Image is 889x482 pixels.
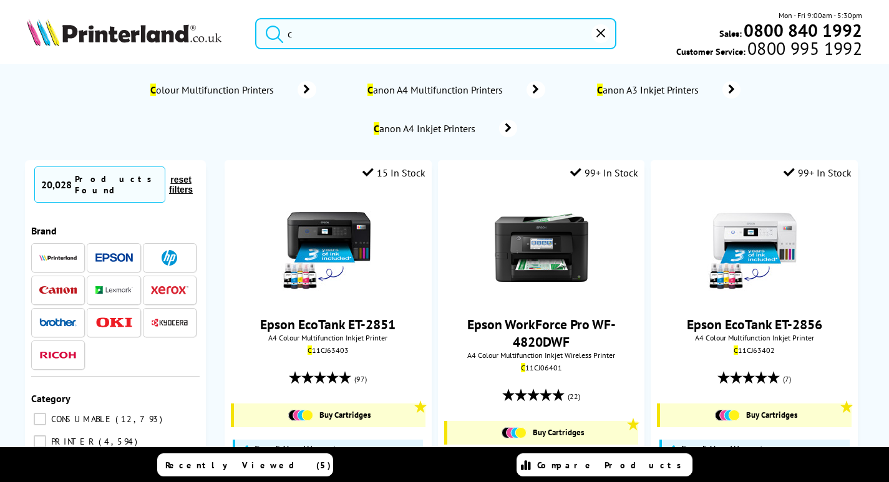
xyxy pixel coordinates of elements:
[784,166,852,179] div: 99+ In Stock
[779,9,862,21] span: Mon - Fri 9:00am - 5:30pm
[362,166,425,179] div: 15 In Stock
[372,122,480,135] span: anon A4 Inkjet Printers
[31,392,70,405] span: Category
[95,253,133,263] img: Epson
[372,120,517,137] a: Canon A4 Inkjet Printers
[746,42,862,54] span: 0800 995 1992
[151,318,188,327] img: Kyocera
[533,427,584,438] span: Buy Cartridges
[537,460,688,471] span: Compare Products
[95,317,133,328] img: OKI
[48,436,97,447] span: PRINTER
[570,166,638,179] div: 99+ In Stock
[165,460,331,471] span: Recently Viewed (5)
[255,443,341,455] span: Free 5 Year Warranty
[657,333,851,342] span: A4 Colour Multifunction Inkjet Printer
[744,19,862,42] b: 0800 840 1992
[231,333,425,342] span: A4 Colour Multifunction Inkjet Printer
[354,367,367,391] span: (97)
[734,345,738,355] mark: C
[149,84,279,96] span: olour Multifunction Printers
[150,84,156,96] mark: C
[495,201,588,294] img: Epson-WF-4820-Front-RP-Small.jpg
[157,453,333,476] a: Recently Viewed (5)
[746,410,797,420] span: Buy Cartridges
[99,436,140,447] span: 4,594
[454,427,632,438] a: Buy Cartridges
[595,81,741,99] a: Canon A3 Inkjet Printers
[742,24,862,36] a: 0800 840 1992
[48,413,114,425] span: CONSUMABLE
[666,410,845,421] a: Buy Cartridges
[39,286,77,294] img: Canon
[374,122,379,135] mark: C
[255,18,616,49] input: Search p
[681,443,767,455] span: Free 5 Year Warranty
[595,84,704,96] span: anon A3 Inkjet Printers
[719,27,742,39] span: Sales:
[27,19,240,49] a: Printerland Logo
[517,453,692,476] a: Compare Products
[707,201,801,294] img: epson-et-2856-ink-included-usp-small.jpg
[260,316,396,333] a: Epson EcoTank ET-2851
[502,427,527,438] img: Cartridges
[308,345,312,355] mark: C
[288,410,313,421] img: Cartridges
[281,201,375,294] img: epson-et-2850-ink-included-new-small.jpg
[34,413,46,425] input: CONSUMABLE 12,793
[240,410,419,421] a: Buy Cartridges
[165,174,197,195] button: reset filters
[39,254,77,261] img: Printerland
[27,19,221,46] img: Printerland Logo
[39,352,77,359] img: Ricoh
[366,81,545,99] a: Canon A4 Multifunction Printers
[783,367,791,391] span: (7)
[444,350,638,360] span: A4 Colour Multifunction Inkjet Wireless Printer
[319,410,371,420] span: Buy Cartridges
[95,286,133,294] img: Lexmark
[31,224,57,237] span: Brand
[34,435,46,448] input: PRINTER 4,594
[715,410,740,421] img: Cartridges
[447,363,635,372] div: 11CJ06401
[366,84,508,96] span: anon A4 Multifunction Printers
[660,345,848,355] div: 11CJ63402
[75,173,158,196] div: Products Found
[162,250,177,266] img: HP
[41,178,72,191] span: 20,028
[467,316,616,350] a: Epson WorkForce Pro WF-4820DWF
[597,84,603,96] mark: C
[367,84,373,96] mark: C
[149,81,316,99] a: Colour Multifunction Printers
[39,318,77,327] img: Brother
[676,42,862,57] span: Customer Service:
[234,345,422,355] div: 11CJ63403
[115,413,165,425] span: 12,793
[687,316,822,333] a: Epson EcoTank ET-2856
[521,363,525,372] mark: C
[568,385,580,408] span: (22)
[151,286,188,294] img: Xerox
